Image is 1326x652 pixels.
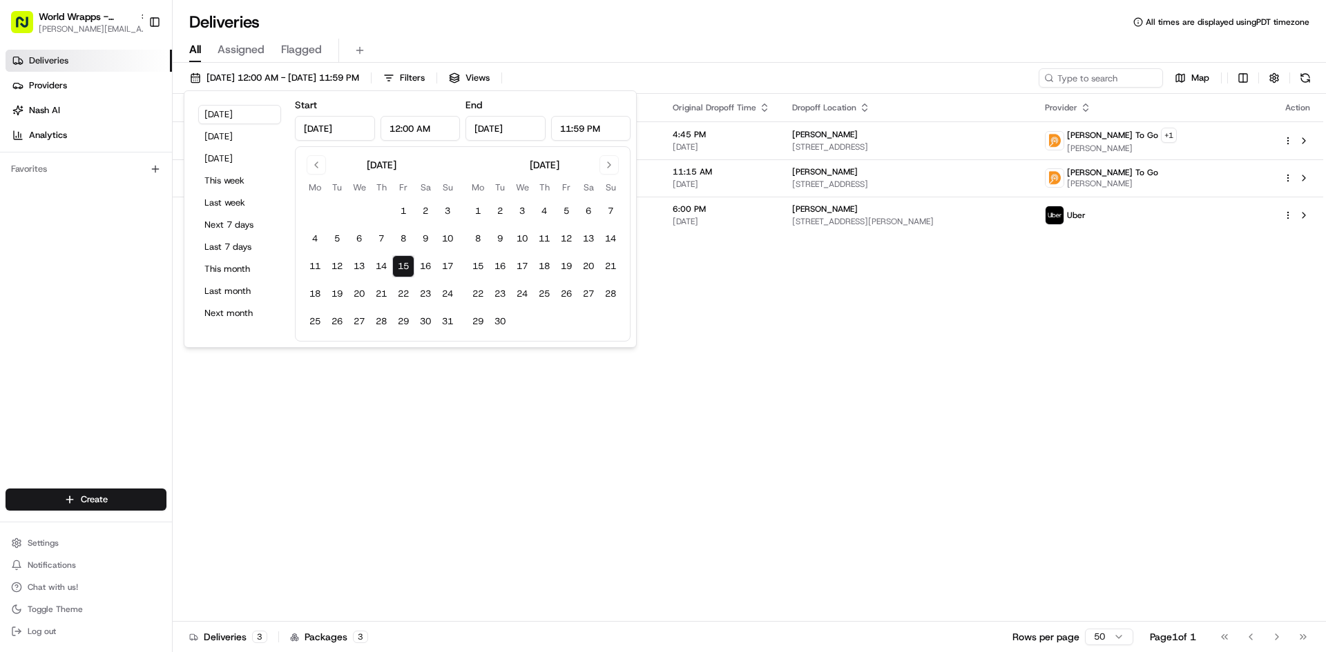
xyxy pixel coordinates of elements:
button: Next month [198,304,281,323]
button: 22 [392,283,414,305]
button: 21 [599,255,622,277]
button: 17 [436,255,459,277]
button: Start new chat [235,136,251,152]
span: Map [1191,72,1209,84]
div: 3 [252,631,267,643]
button: 10 [511,228,533,250]
button: 2 [414,200,436,222]
span: World Wrapps - [GEOGRAPHIC_DATA] [39,10,134,23]
input: Time [381,116,461,141]
span: Analytics [29,129,67,141]
div: [DATE] [530,158,559,172]
span: Settings [28,537,59,549]
button: 15 [467,255,489,277]
button: 12 [555,228,577,250]
span: Assigned [218,41,265,58]
div: Favorites [6,158,166,180]
button: 20 [348,283,370,305]
span: [DATE] [673,141,770,152]
th: Wednesday [348,180,370,195]
button: 14 [370,255,392,277]
button: 30 [414,310,436,333]
span: Uber [1067,210,1086,221]
img: ddtg_logo_v2.png [1046,169,1064,187]
div: Past conversations [14,179,88,190]
button: [PERSON_NAME][EMAIL_ADDRESS][DOMAIN_NAME] [39,23,149,34]
button: 30 [489,310,511,333]
button: Create [6,488,166,511]
span: Dropoff Location [792,102,856,113]
div: Action [1283,102,1312,113]
button: World Wrapps - [GEOGRAPHIC_DATA][PERSON_NAME][EMAIL_ADDRESS][DOMAIN_NAME] [6,6,143,39]
span: Original Dropoff Time [673,102,756,113]
button: 23 [489,283,511,305]
button: 9 [414,228,436,250]
button: This month [198,259,281,279]
button: Next 7 days [198,215,281,235]
img: 1736555255976-a54dd68f-1ca7-489b-9aae-adbdc363a1c4 [28,215,39,226]
button: 26 [326,310,348,333]
button: This week [198,171,281,190]
button: 4 [304,228,326,250]
th: Thursday [533,180,555,195]
h1: Deliveries [189,11,260,33]
span: All times are displayed using PDT timezone [1146,17,1309,28]
div: Start new chat [62,132,227,146]
span: [PERSON_NAME] [43,214,112,225]
th: Sunday [436,180,459,195]
input: Date [465,116,546,141]
button: 28 [370,310,392,333]
div: Packages [290,630,368,644]
span: [DATE] [673,216,770,227]
button: Go to next month [599,155,619,175]
span: Flagged [281,41,322,58]
button: 26 [555,283,577,305]
span: Log out [28,626,56,637]
input: Date [295,116,375,141]
button: Notifications [6,555,166,575]
span: [PERSON_NAME] [1067,143,1177,154]
button: 8 [467,228,489,250]
img: Nash [14,14,41,41]
button: 27 [577,283,599,305]
div: [DATE] [367,158,396,172]
span: Create [81,493,108,506]
span: [PERSON_NAME] [792,129,858,140]
button: 16 [414,255,436,277]
span: 6:00 PM [673,204,770,215]
button: 17 [511,255,533,277]
a: 💻API Documentation [111,266,227,290]
img: 1736555255976-a54dd68f-1ca7-489b-9aae-adbdc363a1c4 [14,132,39,157]
button: 23 [414,283,436,305]
span: [PERSON_NAME] To Go [1067,130,1158,141]
th: Friday [555,180,577,195]
button: 3 [436,200,459,222]
img: ddtg_logo_v2.png [1046,132,1064,150]
button: +1 [1161,128,1177,143]
div: We're available if you need us! [62,146,190,157]
button: 29 [392,310,414,333]
img: Jandy Espique [14,201,36,223]
th: Wednesday [511,180,533,195]
button: 25 [304,310,326,333]
span: [DATE] [673,179,770,190]
button: Filters [377,68,431,88]
button: 1 [467,200,489,222]
button: 20 [577,255,599,277]
span: [PERSON_NAME] To Go [1067,167,1158,178]
th: Saturday [577,180,599,195]
span: Deliveries [29,55,68,67]
button: 12 [326,255,348,277]
button: 1 [392,200,414,222]
button: Go to previous month [307,155,326,175]
button: 5 [555,200,577,222]
button: See all [214,177,251,193]
button: 7 [370,228,392,250]
span: API Documentation [131,271,222,285]
th: Tuesday [326,180,348,195]
th: Monday [467,180,489,195]
button: Last week [198,193,281,213]
span: [DATE] 12:00 AM - [DATE] 11:59 PM [206,72,359,84]
button: 24 [436,283,459,305]
span: [PERSON_NAME] [792,204,858,215]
